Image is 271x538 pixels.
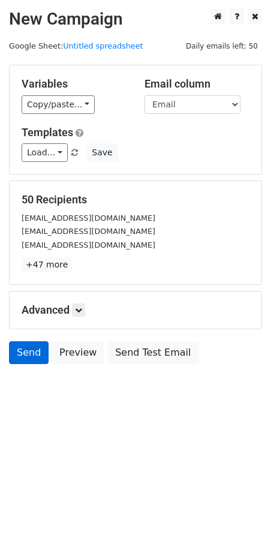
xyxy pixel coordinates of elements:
h5: Email column [144,77,249,91]
a: Daily emails left: 50 [182,41,262,50]
a: Preview [52,341,104,364]
small: [EMAIL_ADDRESS][DOMAIN_NAME] [22,227,155,236]
span: Daily emails left: 50 [182,40,262,53]
a: Untitled spreadsheet [63,41,143,50]
a: Templates [22,126,73,139]
a: Send [9,341,49,364]
h2: New Campaign [9,9,262,29]
h5: Variables [22,77,127,91]
small: [EMAIL_ADDRESS][DOMAIN_NAME] [22,214,155,223]
a: Send Test Email [107,341,198,364]
a: +47 more [22,257,72,272]
h5: Advanced [22,303,249,317]
a: Copy/paste... [22,95,95,114]
a: Load... [22,143,68,162]
h5: 50 Recipients [22,193,249,206]
small: Google Sheet: [9,41,143,50]
button: Save [86,143,118,162]
small: [EMAIL_ADDRESS][DOMAIN_NAME] [22,241,155,250]
iframe: Chat Widget [211,480,271,538]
